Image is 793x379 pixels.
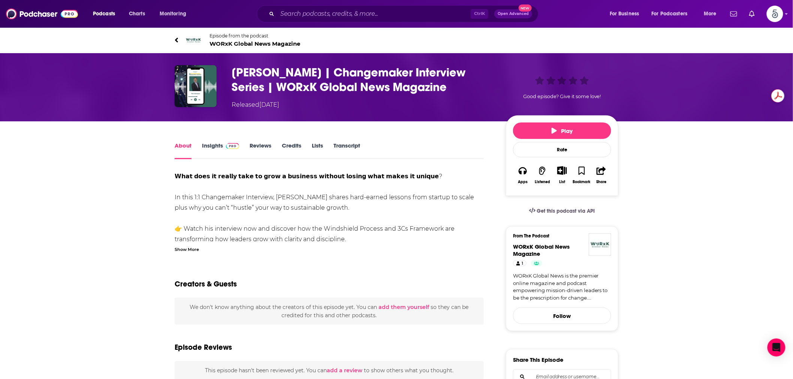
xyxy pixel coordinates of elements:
[190,304,468,319] span: We don't know anything about the creators of this episode yet . You can so they can be credited f...
[175,343,232,352] h3: Episode Reviews
[494,9,532,18] button: Open AdvancedNew
[513,356,563,363] h3: Share This Episode
[727,7,740,20] a: Show notifications dropdown
[573,180,591,184] div: Bookmark
[704,9,717,19] span: More
[652,9,688,19] span: For Podcasters
[746,7,758,20] a: Show notifications dropdown
[129,9,145,19] span: Charts
[552,127,573,134] span: Play
[572,161,591,189] button: Bookmark
[533,161,552,189] button: Listened
[767,6,783,22] span: Logged in as Spiral5-G2
[277,8,471,20] input: Search podcasts, credits, & more...
[592,161,611,189] button: Share
[513,122,611,139] button: Play
[513,142,611,157] div: Rate
[767,6,783,22] button: Show profile menu
[226,143,239,149] img: Podchaser Pro
[522,260,523,267] span: 1
[232,65,494,94] h1: Pat Alacqua | Changemaker Interview Series | WORxK Global News Magazine
[6,7,78,21] img: Podchaser - Follow, Share and Rate Podcasts
[175,31,618,49] a: WORxK Global News MagazineEpisode from the podcastWORxK Global News Magazine
[537,208,595,214] span: Get this podcast via API
[513,233,605,239] h3: From The Podcast
[554,166,570,175] button: Show More Button
[379,304,429,310] button: add them yourself
[250,142,271,159] a: Reviews
[767,6,783,22] img: User Profile
[498,12,529,16] span: Open Advanced
[513,243,570,257] a: WORxK Global News Magazine
[552,161,572,189] div: Show More ButtonList
[513,272,611,301] a: WORxK Global News is the premier online magazine and podcast empowering mission-driven leaders to...
[93,9,115,19] span: Podcasts
[282,142,301,159] a: Credits
[175,142,192,159] a: About
[124,8,150,20] a: Charts
[513,161,533,189] button: Apps
[647,8,699,20] button: open menu
[160,9,186,19] span: Monitoring
[88,8,125,20] button: open menu
[699,8,726,20] button: open menu
[604,8,649,20] button: open menu
[559,179,565,184] div: List
[610,9,639,19] span: For Business
[471,9,488,19] span: Ctrl K
[513,260,527,266] a: 1
[312,142,323,159] a: Lists
[513,307,611,324] button: Follow
[523,202,601,220] a: Get this podcast via API
[209,40,300,47] span: WORxK Global News Magazine
[327,366,362,375] button: add a review
[519,4,532,12] span: New
[205,367,453,374] span: This episode hasn't been reviewed yet. You can to show others what you thought.
[264,5,546,22] div: Search podcasts, credits, & more...
[589,233,611,256] img: WORxK Global News Magazine
[535,180,550,184] div: Listened
[175,65,217,107] img: Pat Alacqua | Changemaker Interview Series | WORxK Global News Magazine
[768,339,786,357] div: Open Intercom Messenger
[596,180,606,184] div: Share
[523,94,601,99] span: Good episode? Give it some love!
[184,31,202,49] img: WORxK Global News Magazine
[232,100,279,109] div: Released [DATE]
[334,142,360,159] a: Transcript
[175,279,237,289] h2: Creators & Guests
[518,180,528,184] div: Apps
[154,8,196,20] button: open menu
[209,33,300,39] span: Episode from the podcast
[202,142,239,159] a: InsightsPodchaser Pro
